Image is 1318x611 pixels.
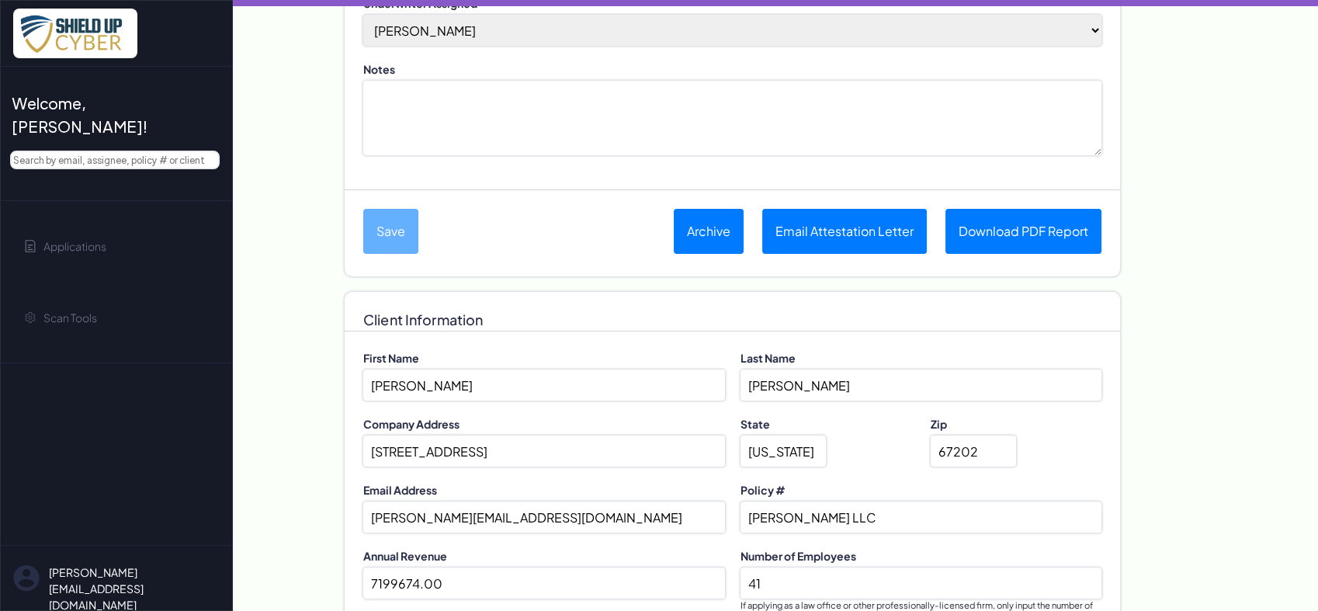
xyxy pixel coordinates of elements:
[363,209,418,254] button: Save
[363,568,725,599] input: Annual Revenue
[741,548,1102,564] label: Number of Employees
[363,370,725,401] input: First name
[741,436,826,467] input: State
[10,151,220,169] input: Search by email, assignee, policy # or client
[363,350,725,366] label: First Name
[945,209,1101,254] a: Download PDF Report
[12,92,207,138] span: Welcome, [PERSON_NAME]!
[741,370,1102,401] input: Last name
[363,416,725,432] label: Company Address
[43,238,106,255] span: Applications
[363,502,725,533] input: email address
[363,436,725,467] input: Company Address
[13,220,220,273] a: Applications
[674,209,744,254] button: Archive
[741,416,911,432] label: State
[363,482,725,498] label: Email Address
[363,300,1101,323] h4: Client Information
[741,568,1102,599] input: Number of Employees
[931,416,1101,432] label: Zip
[741,502,1102,533] input: Policy Number
[13,85,220,144] a: Welcome, [PERSON_NAME]!
[741,350,1102,366] label: Last Name
[24,311,36,324] img: gear-icon.svg
[931,436,1016,467] input: Zip
[13,291,220,344] a: Scan Tools
[43,310,97,326] span: Scan Tools
[363,61,1101,78] label: Notes
[13,564,40,592] img: su-uw-user-icon.svg
[741,482,1102,498] label: Policy #
[762,209,927,254] button: Email Attestation Letter
[13,9,137,58] img: x7pemu0IxLxkcbZJZdzx2HwkaHwO9aaLS0XkQIJL.png
[24,240,36,252] img: application-icon.svg
[363,548,725,564] label: Annual Revenue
